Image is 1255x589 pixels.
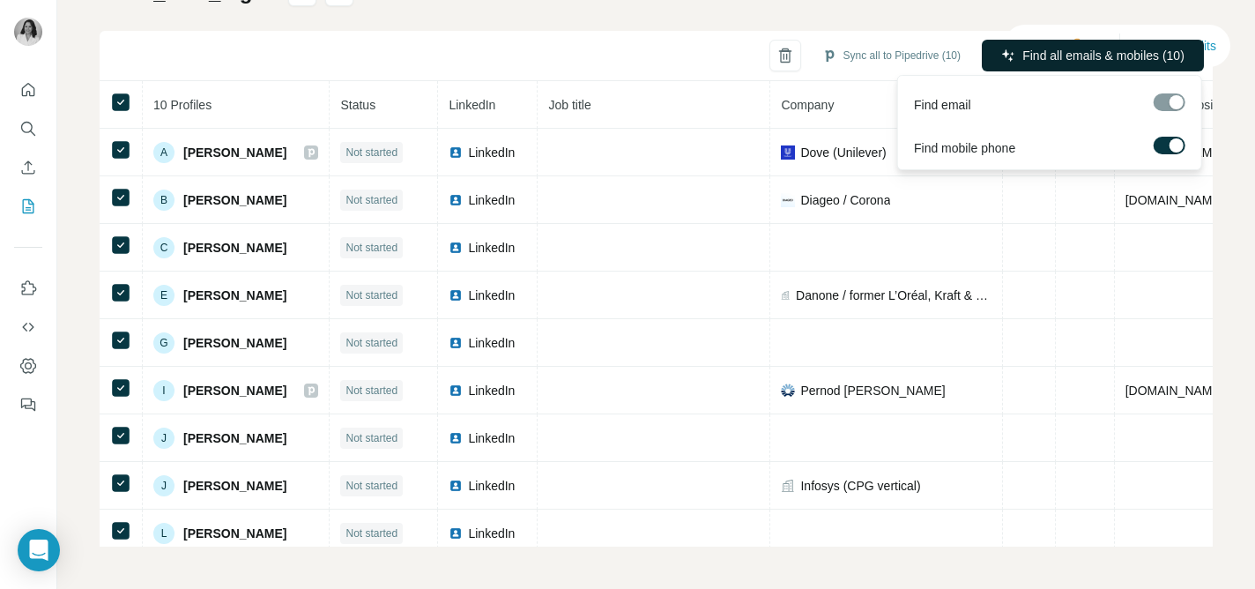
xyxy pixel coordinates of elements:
button: Search [14,113,42,145]
span: [PERSON_NAME] [183,477,286,495]
span: Pernod [PERSON_NAME] [800,382,945,399]
span: LinkedIn [468,191,515,209]
span: Not started [345,526,397,541]
span: [PERSON_NAME] [183,334,286,352]
span: LinkedIn [468,239,515,257]
span: Not started [345,430,397,446]
span: LinkedIn [468,477,515,495]
span: LinkedIn [468,382,515,399]
span: [PERSON_NAME] [183,525,286,542]
span: Infosys (CPG vertical) [800,477,920,495]
img: LinkedIn logo [449,288,463,302]
div: L [153,523,175,544]
img: LinkedIn logo [449,145,463,160]
span: Find all emails & mobiles (10) [1022,47,1184,64]
span: [DOMAIN_NAME] [1125,193,1224,207]
button: Sync all to Pipedrive (10) [810,42,973,69]
button: My lists [14,190,42,222]
div: Open Intercom Messenger [18,529,60,571]
img: LinkedIn logo [449,193,463,207]
button: Feedback [14,389,42,421]
span: Job title [548,98,590,112]
img: Avatar [14,18,42,46]
img: company-logo [781,145,795,160]
div: C [153,237,175,258]
span: Status [340,98,375,112]
img: LinkedIn logo [449,336,463,350]
div: G [153,332,175,354]
img: company-logo [781,193,795,207]
span: [PERSON_NAME] [183,429,286,447]
img: LinkedIn logo [449,431,463,445]
span: LinkedIn [468,334,515,352]
button: Quick start [14,74,42,106]
span: Not started [345,383,397,399]
img: company-logo [781,384,795,398]
span: 10 Profiles [153,98,212,112]
button: Use Surfe on LinkedIn [14,272,42,304]
span: LinkedIn [468,429,515,447]
div: A [153,142,175,163]
span: Not started [345,335,397,351]
button: Use Surfe API [14,311,42,343]
span: [PERSON_NAME] [183,191,286,209]
p: 90 [1043,35,1058,56]
img: LinkedIn logo [449,384,463,398]
span: Company [781,98,834,112]
span: LinkedIn [468,287,515,304]
button: Enrich CSV [14,152,42,183]
span: LinkedIn [449,98,495,112]
span: [PERSON_NAME] [183,239,286,257]
img: LinkedIn logo [449,241,463,255]
p: 5 [1097,35,1105,56]
span: Find email [914,96,971,114]
span: LinkedIn [468,144,515,161]
span: [PERSON_NAME] [183,382,286,399]
span: [PERSON_NAME] [183,144,286,161]
div: E [153,285,175,306]
span: Not started [345,287,397,303]
div: I [153,380,175,401]
span: [PERSON_NAME] [183,287,286,304]
span: [DOMAIN_NAME] [1125,384,1224,398]
span: Not started [345,240,397,256]
span: Dove (Unilever) [800,144,886,161]
span: Find mobile phone [914,139,1015,157]
span: Danone / former L’Oréal, Kraft & Mondelez experience [796,287,991,304]
div: J [153,428,175,449]
button: Buy credits [1134,34,1216,58]
span: Not started [345,145,397,160]
span: Not started [345,192,397,208]
button: Find all emails & mobiles (10) [982,40,1204,71]
img: LinkedIn logo [449,526,463,541]
button: Dashboard [14,350,42,382]
div: B [153,190,175,211]
img: LinkedIn logo [449,479,463,493]
div: J [153,475,175,496]
span: LinkedIn [468,525,515,542]
span: Diageo / Corona [800,191,890,209]
span: Not started [345,478,397,494]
